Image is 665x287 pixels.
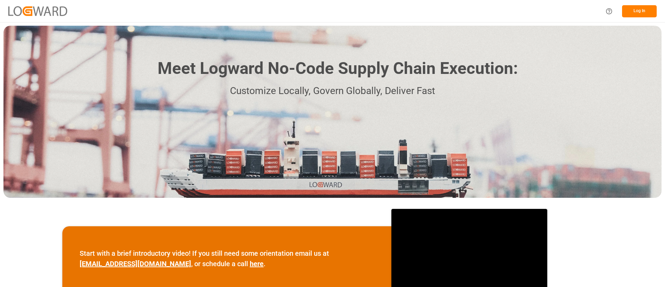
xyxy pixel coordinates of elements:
[250,260,264,268] a: here
[158,56,518,81] h1: Meet Logward No-Code Supply Chain Execution:
[80,248,374,269] p: Start with a brief introductory video! If you still need some orientation email us at , or schedu...
[622,5,657,17] button: Log In
[8,6,67,16] img: Logward_new_orange.png
[80,260,191,268] a: [EMAIL_ADDRESS][DOMAIN_NAME]
[147,83,518,99] p: Customize Locally, Govern Globally, Deliver Fast
[601,3,617,19] button: Help Center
